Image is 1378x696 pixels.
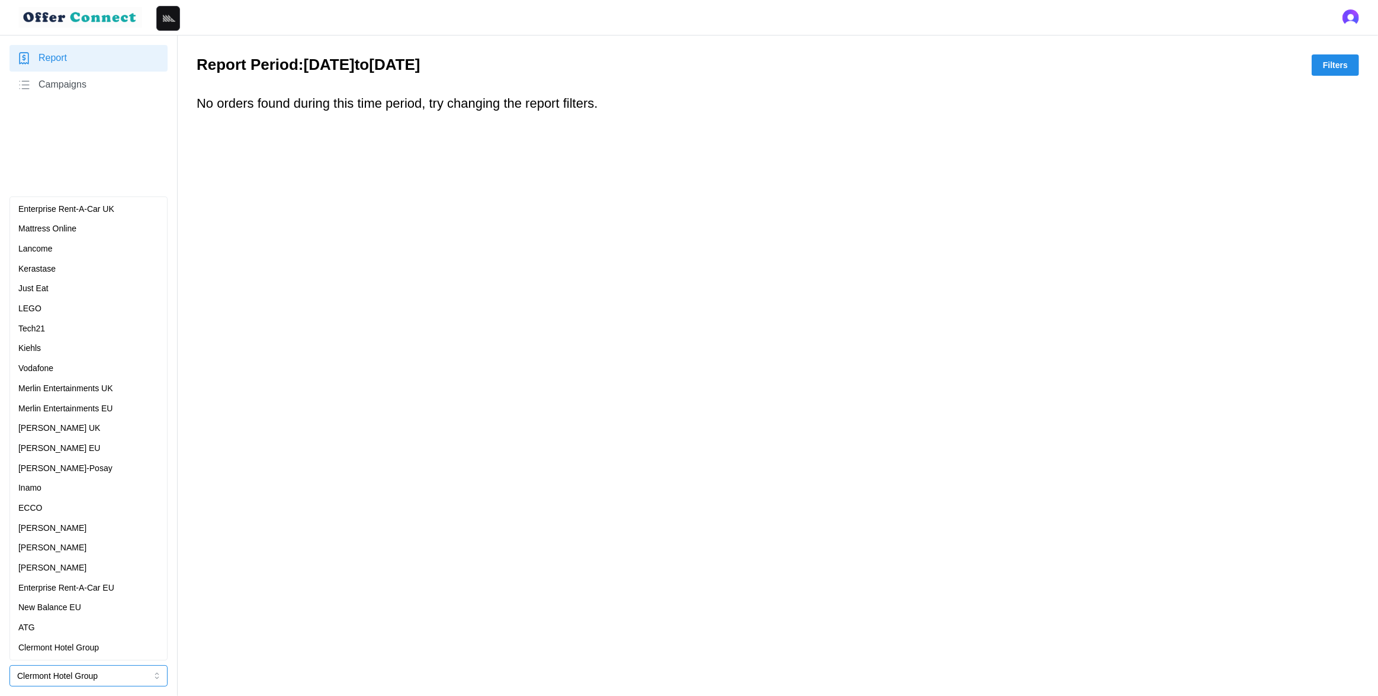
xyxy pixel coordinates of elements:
p: [PERSON_NAME]-Posay [18,462,113,475]
p: [PERSON_NAME] [18,522,86,535]
p: LEGO [18,302,41,315]
a: Report [9,45,168,72]
img: 's logo [1342,9,1359,26]
img: loyalBe Logo [19,7,142,28]
p: Tech21 [18,323,45,336]
button: Open user button [1342,9,1359,26]
p: Enterprise Rent-A-Car UK [18,203,114,216]
p: [PERSON_NAME] EU [18,442,100,455]
h2: Report Period: [DATE] to [DATE] [197,54,420,75]
a: Campaigns [9,72,168,98]
h3: No orders found during this time period, try changing the report filters. [197,95,1359,113]
span: Report [38,51,67,66]
p: Mattress Online [18,223,76,236]
span: Campaigns [38,78,86,92]
p: Merlin Entertainments EU [18,402,113,415]
button: Clermont Hotel Group [9,665,168,687]
p: ATG [18,621,35,634]
p: [PERSON_NAME] [18,562,86,575]
p: Clermont Hotel Group [18,642,99,655]
p: New Balance EU [18,601,81,614]
p: [PERSON_NAME] UK [18,422,100,435]
p: ECCO [18,502,42,515]
p: [PERSON_NAME] [18,542,86,555]
p: Just Eat [18,282,49,295]
button: Filters [1312,54,1359,76]
p: Lancome [18,243,53,256]
p: Inamo [18,482,41,495]
p: Enterprise Rent-A-Car EU [18,582,114,595]
p: Kiehls [18,342,41,355]
p: Kerastase [18,263,56,276]
p: Merlin Entertainments UK [18,382,113,395]
p: Vodafone [18,362,53,375]
span: Filters [1323,55,1348,75]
